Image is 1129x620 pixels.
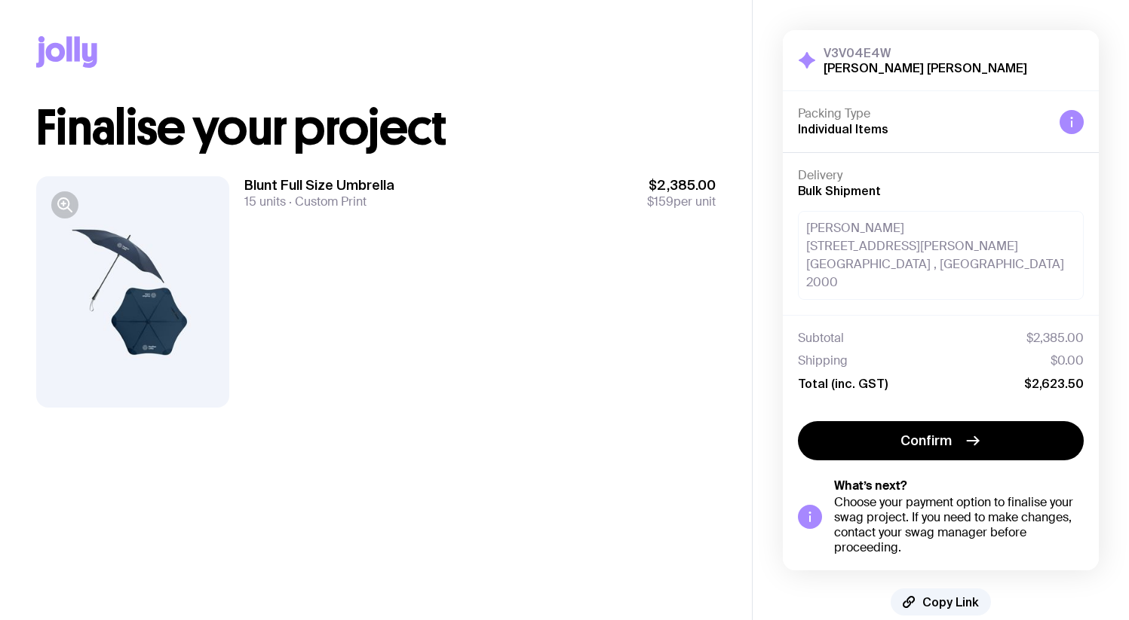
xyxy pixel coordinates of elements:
[798,211,1084,300] div: [PERSON_NAME] [STREET_ADDRESS][PERSON_NAME] [GEOGRAPHIC_DATA] , [GEOGRAPHIC_DATA] 2000
[798,421,1084,460] button: Confirm
[798,331,844,346] span: Subtotal
[900,432,952,450] span: Confirm
[798,122,888,136] span: Individual Items
[798,106,1048,121] h4: Packing Type
[1051,353,1084,368] span: $0.00
[798,376,888,391] span: Total (inc. GST)
[922,594,979,609] span: Copy Link
[798,168,1084,183] h4: Delivery
[798,184,881,197] span: Bulk Shipment
[244,176,394,194] h3: Blunt Full Size Umbrella
[834,478,1084,493] h5: What’s next?
[244,194,286,209] span: 15 units
[824,45,1027,60] h3: V3V04E4W
[647,194,716,209] span: per unit
[824,60,1027,75] h2: [PERSON_NAME] [PERSON_NAME]
[647,194,673,209] span: $159
[834,495,1084,555] div: Choose your payment option to finalise your swag project. If you need to make changes, contact yo...
[798,353,848,368] span: Shipping
[1026,331,1084,346] span: $2,385.00
[36,104,716,152] h1: Finalise your project
[891,588,991,615] button: Copy Link
[647,176,716,194] span: $2,385.00
[1024,376,1084,391] span: $2,623.50
[286,194,367,209] span: Custom Print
